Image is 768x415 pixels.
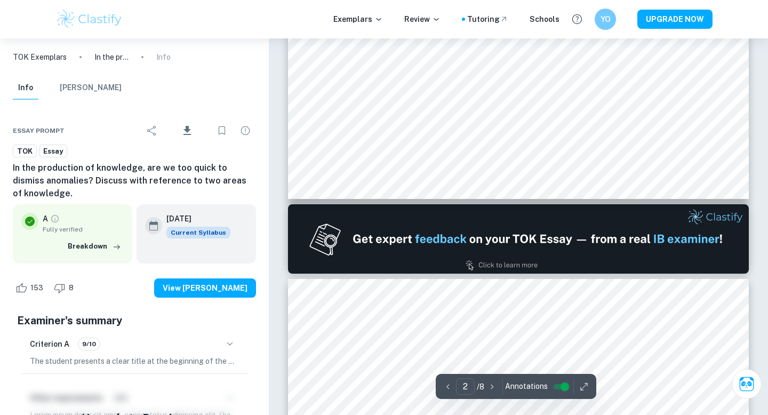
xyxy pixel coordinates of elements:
[165,117,209,145] div: Download
[13,145,37,158] a: TOK
[477,381,484,393] p: / 8
[211,120,233,141] div: Bookmark
[50,214,60,224] a: Grade fully verified
[235,120,256,141] div: Report issue
[94,51,129,63] p: In the production of knowledge, are we too quick to dismiss anomalies? Discuss with reference to ...
[39,145,67,158] a: Essay
[65,238,124,254] button: Breakdown
[13,146,36,157] span: TOK
[530,13,559,25] a: Schools
[30,338,69,350] h6: Criterion A
[166,227,230,238] span: Current Syllabus
[63,283,79,293] span: 8
[505,381,548,392] span: Annotations
[166,213,222,225] h6: [DATE]
[599,13,612,25] h6: YO
[404,13,441,25] p: Review
[60,76,122,100] button: [PERSON_NAME]
[13,126,65,135] span: Essay prompt
[156,51,171,63] p: Info
[288,204,749,274] img: Ad
[141,120,163,141] div: Share
[78,339,100,349] span: 9/10
[55,9,123,30] img: Clastify logo
[13,162,256,200] h6: In the production of knowledge, are we too quick to dismiss anomalies? Discuss with reference to ...
[732,369,762,399] button: Ask Clai
[166,227,230,238] div: This exemplar is based on the current syllabus. Feel free to refer to it for inspiration/ideas wh...
[13,76,38,100] button: Info
[43,213,48,225] p: A
[30,355,239,367] p: The student presents a clear title at the beginning of the TOK essay and maintains a sustained fo...
[13,51,67,63] a: TOK Exemplars
[154,278,256,298] button: View [PERSON_NAME]
[637,10,713,29] button: UPGRADE NOW
[467,13,508,25] a: Tutoring
[43,225,124,234] span: Fully verified
[25,283,49,293] span: 153
[17,313,252,329] h5: Examiner's summary
[568,10,586,28] button: Help and Feedback
[595,9,616,30] button: YO
[51,280,79,297] div: Dislike
[13,280,49,297] div: Like
[39,146,67,157] span: Essay
[333,13,383,25] p: Exemplars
